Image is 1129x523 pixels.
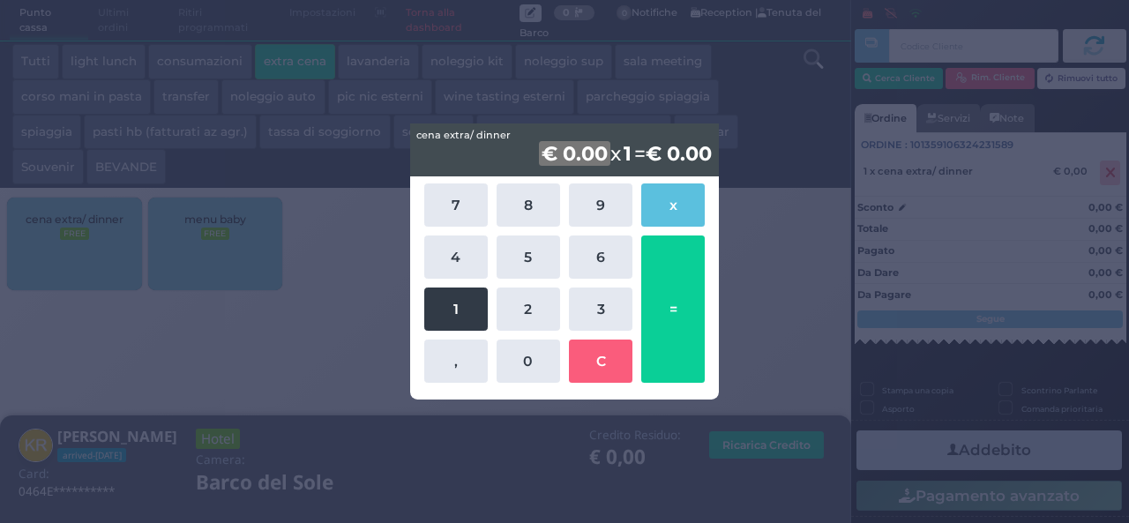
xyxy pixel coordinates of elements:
button: 0 [497,340,560,383]
div: x = [410,123,719,176]
button: 8 [497,183,560,227]
span: cena extra/ dinner [416,128,511,143]
button: 1 [424,288,488,331]
button: 6 [569,235,632,279]
button: C [569,340,632,383]
button: , [424,340,488,383]
b: 1 [621,141,634,166]
button: 7 [424,183,488,227]
button: = [641,235,705,383]
button: x [641,183,705,227]
b: € 0.00 [539,141,610,166]
b: € 0.00 [646,141,712,166]
button: 4 [424,235,488,279]
button: 3 [569,288,632,331]
button: 9 [569,183,632,227]
button: 2 [497,288,560,331]
button: 5 [497,235,560,279]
